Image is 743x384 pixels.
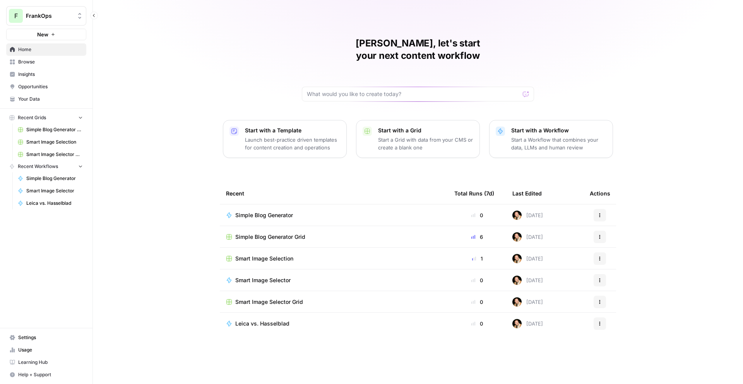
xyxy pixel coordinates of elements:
span: Leica vs. Hasselblad [235,320,289,327]
a: Simple Blog Generator [14,172,86,185]
span: Simple Blog Generator Grid [235,233,305,241]
span: Home [18,46,83,53]
button: New [6,29,86,40]
p: Start a Workflow that combines your data, LLMs and human review [511,136,606,151]
p: Start with a Template [245,127,340,134]
a: Settings [6,331,86,344]
button: Start with a GridStart a Grid with data from your CMS or create a blank one [356,120,480,158]
img: svmtefljd23lev59i0qa8ag4i8uq [512,319,522,328]
span: Smart Image Selection [26,139,83,146]
div: Total Runs (7d) [454,183,494,204]
span: Recent Workflows [18,163,58,170]
img: svmtefljd23lev59i0qa8ag4i8uq [512,211,522,220]
a: Leica vs. Hasselblad [14,197,86,209]
span: FrankOps [26,12,73,20]
a: Opportunities [6,81,86,93]
div: 0 [454,298,500,306]
div: 0 [454,211,500,219]
a: Simple Blog Generator Grid [14,123,86,136]
a: Simple Blog Generator [226,211,442,219]
img: svmtefljd23lev59i0qa8ag4i8uq [512,297,522,307]
a: Leica vs. Hasselblad [226,320,442,327]
button: Start with a TemplateLaunch best-practice driven templates for content creation and operations [223,120,347,158]
h1: [PERSON_NAME], let's start your next content workflow [302,37,534,62]
span: New [37,31,48,38]
span: F [14,11,18,21]
div: Recent [226,183,442,204]
a: Smart Image Selection [14,136,86,148]
a: Smart Image Selector [226,276,442,284]
div: [DATE] [512,211,543,220]
p: Start with a Workflow [511,127,606,134]
div: Last Edited [512,183,542,204]
span: Insights [18,71,83,78]
div: [DATE] [512,254,543,263]
span: Smart Image Selector Grid [235,298,303,306]
div: [DATE] [512,232,543,242]
div: 0 [454,276,500,284]
a: Smart Image Selector Grid [226,298,442,306]
img: svmtefljd23lev59i0qa8ag4i8uq [512,276,522,285]
div: [DATE] [512,276,543,285]
div: 0 [454,320,500,327]
button: Workspace: FrankOps [6,6,86,26]
span: Simple Blog Generator [235,211,293,219]
span: Help + Support [18,371,83,378]
span: Smart Image Selector [235,276,291,284]
a: Browse [6,56,86,68]
button: Recent Workflows [6,161,86,172]
button: Recent Grids [6,112,86,123]
a: Simple Blog Generator Grid [226,233,442,241]
p: Start a Grid with data from your CMS or create a blank one [378,136,473,151]
span: Simple Blog Generator Grid [26,126,83,133]
span: Your Data [18,96,83,103]
img: svmtefljd23lev59i0qa8ag4i8uq [512,232,522,242]
button: Help + Support [6,369,86,381]
a: Insights [6,68,86,81]
button: Start with a WorkflowStart a Workflow that combines your data, LLMs and human review [489,120,613,158]
div: [DATE] [512,319,543,328]
a: Smart Image Selector Grid [14,148,86,161]
a: Smart Image Selection [226,255,442,262]
p: Launch best-practice driven templates for content creation and operations [245,136,340,151]
span: Smart Image Selection [235,255,293,262]
span: Simple Blog Generator [26,175,83,182]
div: 1 [454,255,500,262]
a: Your Data [6,93,86,105]
img: svmtefljd23lev59i0qa8ag4i8uq [512,254,522,263]
span: Opportunities [18,83,83,90]
span: Smart Image Selector [26,187,83,194]
span: Leica vs. Hasselblad [26,200,83,207]
div: [DATE] [512,297,543,307]
div: 6 [454,233,500,241]
div: Actions [590,183,610,204]
p: Start with a Grid [378,127,473,134]
span: Learning Hub [18,359,83,366]
span: Recent Grids [18,114,46,121]
span: Usage [18,346,83,353]
span: Browse [18,58,83,65]
span: Smart Image Selector Grid [26,151,83,158]
a: Home [6,43,86,56]
a: Smart Image Selector [14,185,86,197]
input: What would you like to create today? [307,90,520,98]
a: Learning Hub [6,356,86,369]
a: Usage [6,344,86,356]
span: Settings [18,334,83,341]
